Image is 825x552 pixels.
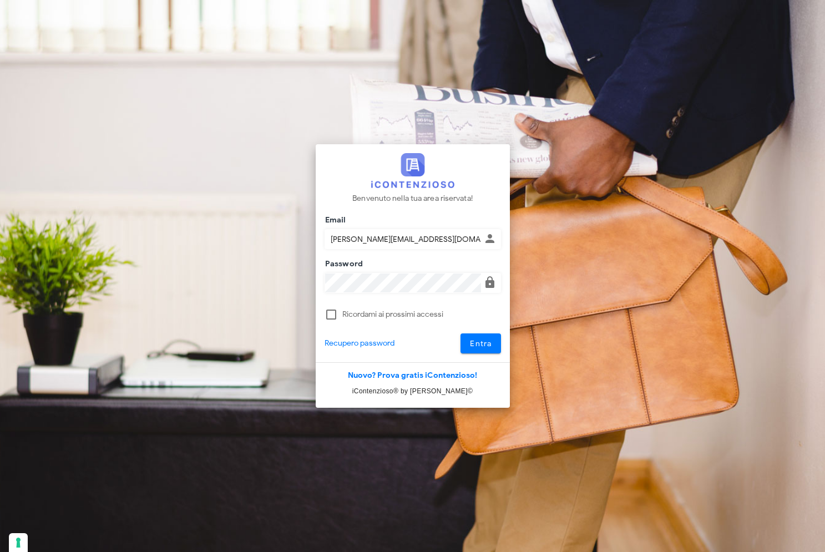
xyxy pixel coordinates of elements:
p: Benvenuto nella tua area riservata! [352,193,473,205]
label: Ricordami ai prossimi accessi [342,309,501,320]
label: Email [322,215,346,226]
p: iContenzioso® by [PERSON_NAME]© [316,386,510,397]
input: Inserisci il tuo indirizzo email [325,230,481,249]
span: Entra [469,339,492,348]
button: Le tue preferenze relative al consenso per le tecnologie di tracciamento [9,533,28,552]
label: Password [322,259,363,270]
a: Recupero password [325,337,395,350]
button: Entra [460,333,501,353]
a: Nuovo? Prova gratis iContenzioso! [348,371,477,380]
